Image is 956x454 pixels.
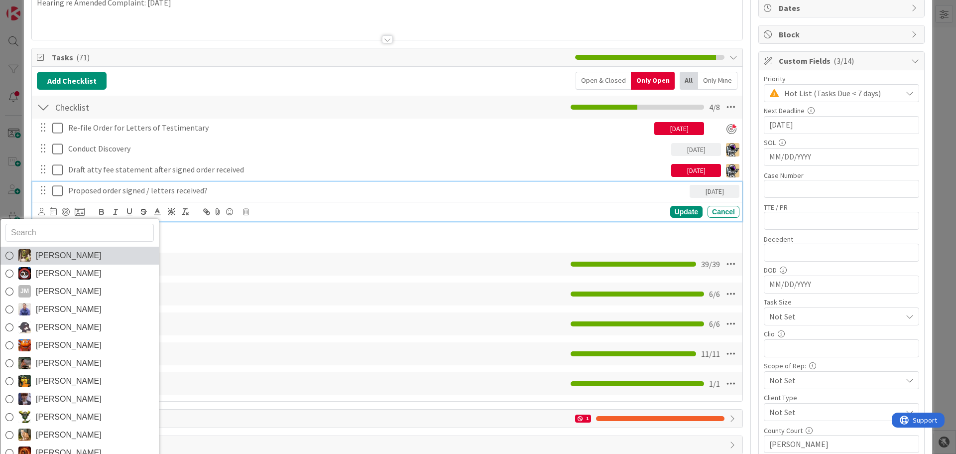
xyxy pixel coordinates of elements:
[52,98,276,116] input: Add Checklist...
[5,224,154,242] input: Search
[0,265,159,283] a: JS[PERSON_NAME]
[764,330,919,337] div: Clio
[18,393,31,405] img: ML
[769,149,914,165] input: MM/DD/YYYY
[36,338,102,353] span: [PERSON_NAME]
[708,206,739,218] div: Cancel
[0,283,159,301] a: JM[PERSON_NAME]
[670,206,703,218] div: Update
[779,2,906,14] span: Dates
[575,415,591,423] div: 1
[18,285,31,298] div: JM
[68,164,667,175] p: Draft atty fee statement after signed order received
[631,72,675,90] div: Only Open
[68,143,667,154] p: Conduct Discovery
[36,266,102,281] span: [PERSON_NAME]
[52,439,724,451] span: Comments
[36,410,102,425] span: [PERSON_NAME]
[36,392,102,407] span: [PERSON_NAME]
[0,372,159,390] a: MR[PERSON_NAME]
[769,117,914,134] input: MM/DD/YYYY
[769,276,914,293] input: MM/DD/YYYY
[18,339,31,351] img: KA
[18,375,31,387] img: MR
[764,107,919,114] div: Next Deadline
[18,429,31,441] img: SB
[0,390,159,408] a: ML[PERSON_NAME]
[18,303,31,315] img: JG
[764,362,919,369] div: Scope of Rep:
[0,408,159,426] a: NC[PERSON_NAME]
[654,122,704,135] div: [DATE]
[52,51,570,63] span: Tasks
[671,164,721,177] div: [DATE]
[76,52,90,62] span: ( 71 )
[698,72,737,90] div: Only Mine
[769,373,897,387] span: Not Set
[0,318,159,336] a: KN[PERSON_NAME]
[18,411,31,423] img: NC
[701,258,720,270] span: 39 / 39
[52,255,276,273] input: Add Checklist...
[68,185,686,196] p: Proposed order signed / letters received?
[764,394,919,401] div: Client Type
[0,247,159,265] a: DG[PERSON_NAME]
[36,428,102,443] span: [PERSON_NAME]
[764,299,919,305] div: Task Size
[680,72,698,90] div: All
[726,164,739,177] img: TM
[0,426,159,444] a: SB[PERSON_NAME]
[690,185,739,198] div: [DATE]
[709,378,720,390] span: 1 / 1
[36,320,102,335] span: [PERSON_NAME]
[764,267,919,274] div: DOD
[21,1,45,13] span: Support
[779,55,906,67] span: Custom Fields
[0,301,159,318] a: JG[PERSON_NAME]
[36,302,102,317] span: [PERSON_NAME]
[784,86,897,100] span: Hot List (Tasks Due < 7 days)
[764,171,804,180] label: Case Number
[709,101,720,113] span: 4 / 8
[764,203,788,212] label: TTE / PR
[52,413,570,425] span: Links
[68,122,650,134] p: Re-file Order for Letters of Testimentary
[18,249,31,262] img: DG
[37,72,107,90] button: Add Checklist
[764,426,803,435] label: County Court
[576,72,631,90] div: Open & Closed
[726,143,739,156] img: TM
[769,405,897,419] span: Not Set
[52,315,276,333] input: Add Checklist...
[671,143,721,156] div: [DATE]
[52,285,276,303] input: Add Checklist...
[18,267,31,280] img: JS
[18,357,31,369] img: MW
[52,345,276,363] input: Add Checklist...
[764,139,919,146] div: SOL
[834,56,854,66] span: ( 3/14 )
[52,375,276,393] input: Add Checklist...
[764,75,919,82] div: Priority
[36,356,102,371] span: [PERSON_NAME]
[36,284,102,299] span: [PERSON_NAME]
[0,336,159,354] a: KA[PERSON_NAME]
[769,309,897,323] span: Not Set
[701,348,720,360] span: 11 / 11
[764,235,793,244] label: Decedent
[0,354,159,372] a: MW[PERSON_NAME]
[779,28,906,40] span: Block
[36,374,102,389] span: [PERSON_NAME]
[709,288,720,300] span: 6 / 6
[18,321,31,333] img: KN
[36,248,102,263] span: [PERSON_NAME]
[709,318,720,330] span: 6 / 6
